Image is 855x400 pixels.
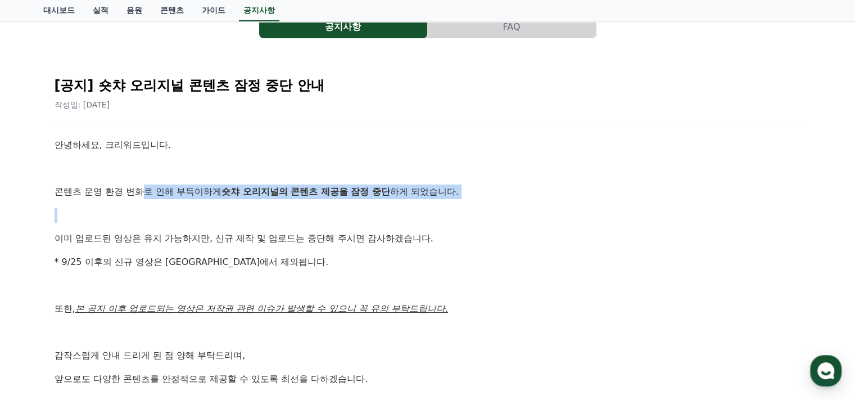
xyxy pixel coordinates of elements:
p: 이미 업로드된 영상은 유지 가능하지만, 신규 제작 및 업로드는 중단해 주시면 감사하겠습니다. [55,231,801,246]
p: 안녕하세요, 크리워드입니다. [55,138,801,152]
button: FAQ [428,16,596,38]
p: 또한, [55,302,801,316]
span: 대화 [103,324,116,333]
h2: [공지] 숏챠 오리지널 콘텐츠 잠정 중단 안내 [55,77,801,95]
a: 대화 [74,307,145,335]
p: 갑작스럽게 안내 드리게 된 점 양해 부탁드리며, [55,348,801,363]
strong: 숏챠 오리지널의 콘텐츠 제공을 잠정 중단 [221,186,390,197]
u: 본 공지 이후 업로드되는 영상은 저작권 관련 이슈가 발생할 수 있으니 꼭 유의 부탁드립니다. [75,303,448,314]
span: 홈 [35,323,42,332]
span: 설정 [174,323,187,332]
button: 공지사항 [259,16,427,38]
a: 설정 [145,307,216,335]
p: 앞으로도 다양한 콘텐츠를 안정적으로 제공할 수 있도록 최선을 다하겠습니다. [55,372,801,386]
span: 작성일: [DATE] [55,100,110,109]
a: 공지사항 [259,16,428,38]
a: FAQ [428,16,596,38]
a: 홈 [3,307,74,335]
p: * 9/25 이후의 신규 영상은 [GEOGRAPHIC_DATA]에서 제외됩니다. [55,255,801,269]
p: 콘텐츠 운영 환경 변화로 인해 부득이하게 하게 되었습니다. [55,185,801,199]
